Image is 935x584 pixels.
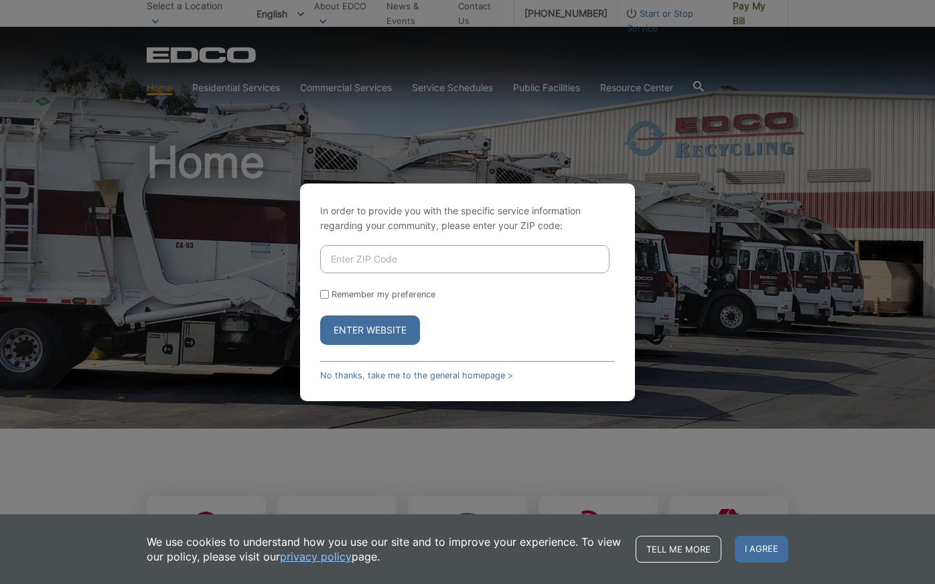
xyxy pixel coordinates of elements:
[280,549,352,564] a: privacy policy
[735,536,788,563] span: I agree
[320,245,609,273] input: Enter ZIP Code
[636,536,721,563] a: Tell me more
[147,534,622,564] p: We use cookies to understand how you use our site and to improve your experience. To view our pol...
[320,204,615,233] p: In order to provide you with the specific service information regarding your community, please en...
[320,370,513,380] a: No thanks, take me to the general homepage >
[332,289,435,299] label: Remember my preference
[320,315,420,345] button: Enter Website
